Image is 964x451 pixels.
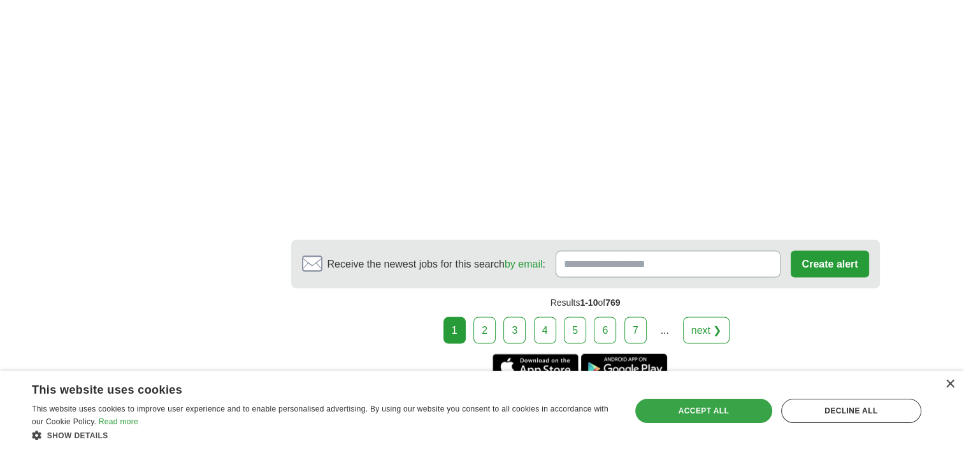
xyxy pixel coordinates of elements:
button: Create alert [791,250,868,277]
a: 2 [473,317,496,343]
div: This website uses cookies [32,378,581,397]
a: 3 [503,317,526,343]
div: Results of [291,288,880,317]
a: 7 [624,317,647,343]
div: Accept all [635,399,772,423]
a: Get the iPhone app [493,354,579,379]
span: This website uses cookies to improve user experience and to enable personalised advertising. By u... [32,404,608,426]
a: Get the Android app [581,354,667,379]
a: 6 [594,317,616,343]
span: 769 [605,297,620,307]
span: Receive the newest jobs for this search : [327,256,545,271]
span: 1-10 [580,297,598,307]
div: 1 [443,317,466,343]
span: Show details [47,431,108,440]
div: Show details [32,429,613,441]
a: next ❯ [683,317,730,343]
div: Close [945,380,954,389]
div: ... [652,317,677,343]
a: by email [505,258,543,269]
a: 5 [564,317,586,343]
a: 4 [534,317,556,343]
div: Decline all [781,399,921,423]
a: Read more, opens a new window [99,417,138,426]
